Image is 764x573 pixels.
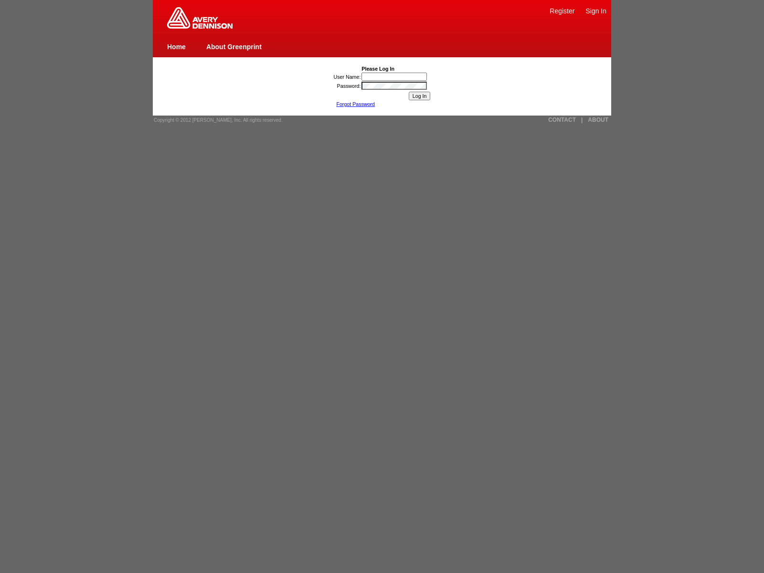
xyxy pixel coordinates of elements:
input: Log In [409,92,431,100]
a: ABOUT [588,117,608,123]
img: Home [167,7,233,29]
a: Sign In [585,7,606,15]
a: CONTACT [548,117,576,123]
a: Greenprint [167,24,233,30]
a: Register [550,7,574,15]
b: Please Log In [361,66,394,72]
a: Forgot Password [336,101,375,107]
span: Copyright © 2012 [PERSON_NAME], Inc. All rights reserved. [154,117,283,123]
label: Password: [337,83,361,89]
a: | [581,117,583,123]
label: User Name: [334,74,361,80]
a: About Greenprint [206,43,262,51]
a: Home [167,43,186,51]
